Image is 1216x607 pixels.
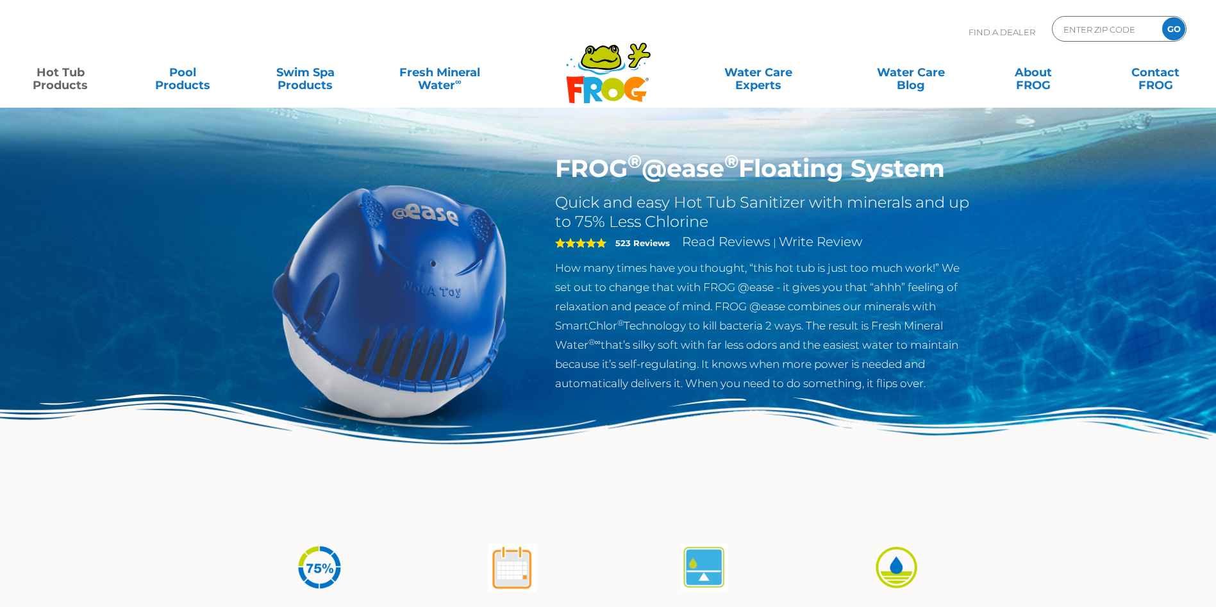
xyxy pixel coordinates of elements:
[380,60,499,85] a: Fresh MineralWater∞
[724,150,738,172] sup: ®
[559,26,658,104] img: Frog Products Logo
[680,544,728,592] img: atease-icon-self-regulates
[243,154,537,447] img: hot-tub-product-atease-system.png
[681,60,836,85] a: Water CareExperts
[555,154,974,183] h1: FROG @ease Floating System
[872,544,920,592] img: icon-atease-easy-on
[1108,60,1203,85] a: ContactFROG
[779,234,862,249] a: Write Review
[588,337,601,347] sup: ®∞
[615,238,670,248] strong: 523 Reviews
[455,76,462,87] sup: ∞
[488,544,536,592] img: atease-icon-shock-once
[773,237,776,249] span: |
[1162,17,1185,40] input: GO
[555,258,974,393] p: How many times have you thought, “this hot tub is just too much work!” We set out to change that ...
[555,193,974,231] h2: Quick and easy Hot Tub Sanitizer with minerals and up to 75% Less Chlorine
[555,238,606,248] span: 5
[628,150,642,172] sup: ®
[296,544,344,592] img: icon-atease-75percent-less
[682,234,770,249] a: Read Reviews
[617,318,624,328] sup: ®
[985,60,1081,85] a: AboutFROG
[863,60,958,85] a: Water CareBlog
[969,16,1035,48] p: Find A Dealer
[258,60,353,85] a: Swim SpaProducts
[135,60,231,85] a: PoolProducts
[13,60,108,85] a: Hot TubProducts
